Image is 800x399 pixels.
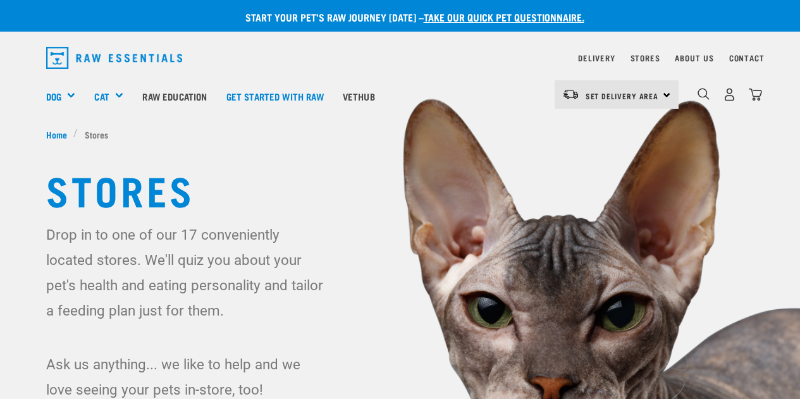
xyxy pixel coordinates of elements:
[94,89,109,104] a: Cat
[46,89,61,104] a: Dog
[36,42,765,74] nav: dropdown navigation
[631,56,660,60] a: Stores
[217,71,333,121] a: Get started with Raw
[424,14,584,20] a: take our quick pet questionnaire.
[46,166,754,212] h1: Stores
[729,56,765,60] a: Contact
[46,47,183,69] img: Raw Essentials Logo
[586,94,659,98] span: Set Delivery Area
[46,222,329,323] p: Drop in to one of our 17 conveniently located stores. We'll quiz you about your pet's health and ...
[46,128,67,141] span: Home
[749,88,762,101] img: home-icon@2x.png
[46,128,754,141] nav: breadcrumbs
[578,56,615,60] a: Delivery
[723,88,736,101] img: user.png
[333,71,385,121] a: Vethub
[698,88,710,100] img: home-icon-1@2x.png
[675,56,713,60] a: About Us
[46,128,74,141] a: Home
[133,71,216,121] a: Raw Education
[562,89,579,100] img: van-moving.png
